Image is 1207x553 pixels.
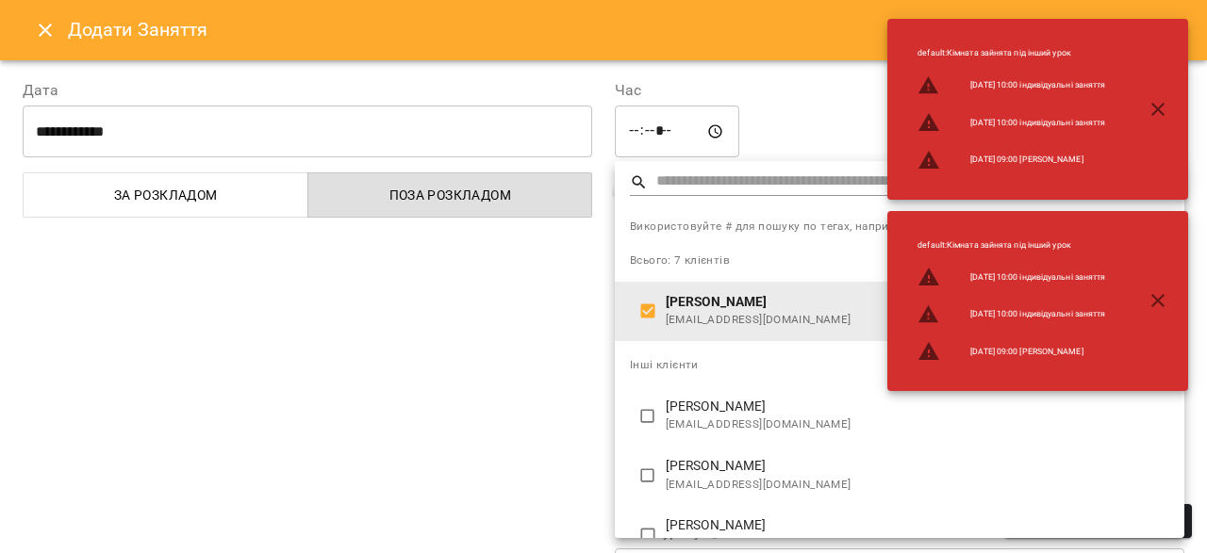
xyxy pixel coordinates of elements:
[902,67,1120,105] li: [DATE] 10:00 індивідуальні заняття
[902,333,1120,370] li: [DATE] 09:00 [PERSON_NAME]
[902,258,1120,296] li: [DATE] 10:00 індивідуальні заняття
[666,398,1169,416] p: [PERSON_NAME]
[666,415,1169,434] span: [EMAIL_ADDRESS][DOMAIN_NAME]
[902,40,1120,67] li: default : Кімната зайнята під інший урок
[630,253,730,267] span: Всього: 7 клієнтів
[666,476,1169,495] span: [EMAIL_ADDRESS][DOMAIN_NAME]
[902,232,1120,259] li: default : Кімната зайнята під інший урок
[902,104,1120,141] li: [DATE] 10:00 індивідуальні заняття
[666,293,1169,312] p: [PERSON_NAME]
[902,296,1120,333] li: [DATE] 10:00 індивідуальні заняття
[902,141,1120,179] li: [DATE] 09:00 [PERSON_NAME]
[666,516,1169,535] p: [PERSON_NAME]
[666,457,1169,476] p: [PERSON_NAME]
[666,311,1169,330] span: [EMAIL_ADDRESS][DOMAIN_NAME]
[630,218,1169,236] span: Використовуйте # для пошуку по тегах, наприклад #Англійська
[630,358,699,371] span: Інші клієнти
